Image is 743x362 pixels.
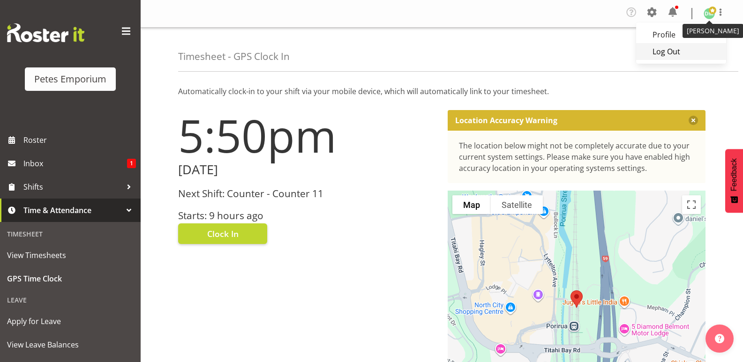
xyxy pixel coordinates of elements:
[178,86,705,97] p: Automatically clock-in to your shift via your mobile device, which will automatically link to you...
[178,188,436,199] h3: Next Shift: Counter - Counter 11
[7,23,84,42] img: Rosterit website logo
[682,195,701,214] button: Toggle fullscreen view
[7,272,134,286] span: GPS Time Clock
[127,159,136,168] span: 1
[636,43,726,60] a: Log Out
[207,228,239,240] span: Clock In
[715,334,724,343] img: help-xxl-2.png
[2,267,138,290] a: GPS Time Clock
[704,8,715,19] img: david-mcauley697.jpg
[636,26,726,43] a: Profile
[459,140,695,174] div: The location below might not be completely accurate due to your current system settings. Please m...
[2,224,138,244] div: Timesheet
[178,223,267,244] button: Clock In
[491,195,543,214] button: Show satellite imagery
[23,156,127,170] span: Inbox
[452,195,491,214] button: Show street map
[178,110,436,161] h1: 5:50pm
[725,149,743,213] button: Feedback - Show survey
[2,290,138,310] div: Leave
[2,244,138,267] a: View Timesheets
[7,314,134,328] span: Apply for Leave
[34,72,106,86] div: Petes Emporium
[2,310,138,333] a: Apply for Leave
[178,163,436,177] h2: [DATE]
[7,338,134,352] span: View Leave Balances
[7,248,134,262] span: View Timesheets
[2,333,138,356] a: View Leave Balances
[23,180,122,194] span: Shifts
[23,203,122,217] span: Time & Attendance
[730,158,738,191] span: Feedback
[178,51,290,62] h4: Timesheet - GPS Clock In
[23,133,136,147] span: Roster
[455,116,557,125] p: Location Accuracy Warning
[689,116,698,125] button: Close message
[178,210,436,221] h3: Starts: 9 hours ago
